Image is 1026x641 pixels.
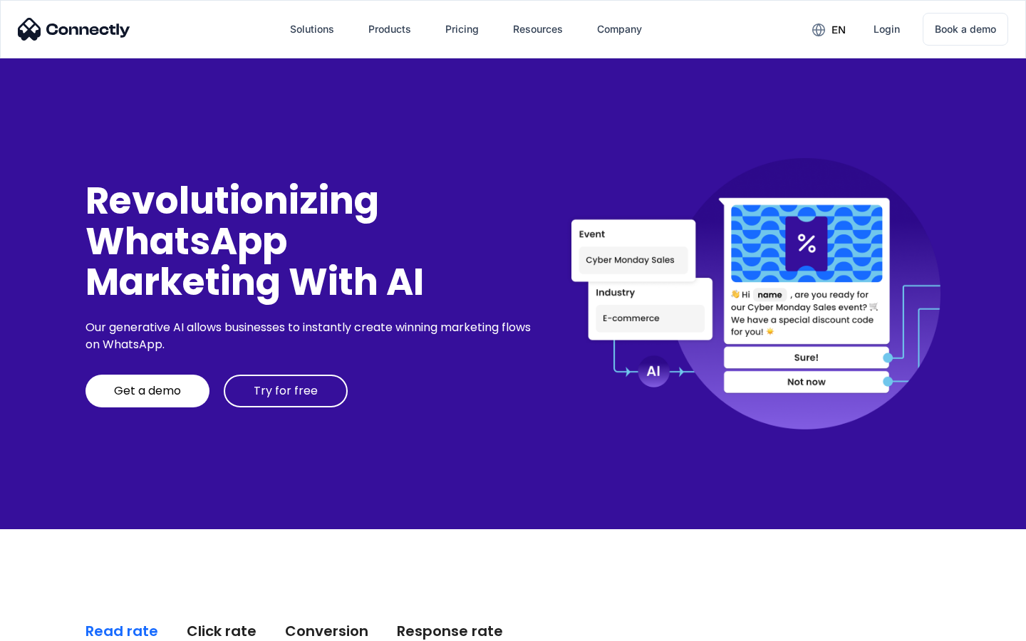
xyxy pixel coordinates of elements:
a: Login [862,12,911,46]
div: Get a demo [114,384,181,398]
div: Solutions [290,19,334,39]
div: Company [597,19,642,39]
ul: Language list [28,616,85,636]
div: Resources [502,12,574,46]
div: en [801,19,856,40]
img: Connectly Logo [18,18,130,41]
a: Pricing [434,12,490,46]
div: Read rate [85,621,158,641]
a: Try for free [224,375,348,407]
div: Resources [513,19,563,39]
div: Solutions [279,12,346,46]
a: Book a demo [923,13,1008,46]
div: Response rate [397,621,503,641]
div: Click rate [187,621,256,641]
div: Login [874,19,900,39]
div: Company [586,12,653,46]
a: Get a demo [85,375,209,407]
div: Products [368,19,411,39]
div: en [831,20,846,40]
div: Products [357,12,423,46]
div: Pricing [445,19,479,39]
div: Try for free [254,384,318,398]
aside: Language selected: English [14,616,85,636]
div: Revolutionizing WhatsApp Marketing With AI [85,180,536,303]
div: Conversion [285,621,368,641]
div: Our generative AI allows businesses to instantly create winning marketing flows on WhatsApp. [85,319,536,353]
